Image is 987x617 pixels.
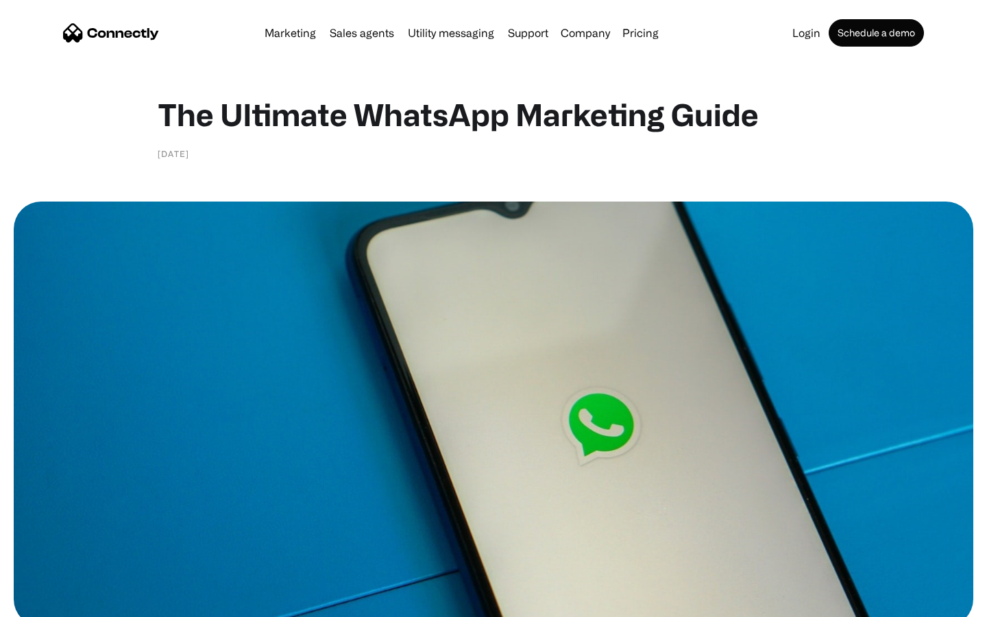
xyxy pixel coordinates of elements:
[617,27,664,38] a: Pricing
[324,27,400,38] a: Sales agents
[158,96,829,133] h1: The Ultimate WhatsApp Marketing Guide
[158,147,189,160] div: [DATE]
[829,19,924,47] a: Schedule a demo
[502,27,554,38] a: Support
[259,27,321,38] a: Marketing
[787,27,826,38] a: Login
[557,23,614,43] div: Company
[14,593,82,612] aside: Language selected: English
[27,593,82,612] ul: Language list
[63,23,159,43] a: home
[402,27,500,38] a: Utility messaging
[561,23,610,43] div: Company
